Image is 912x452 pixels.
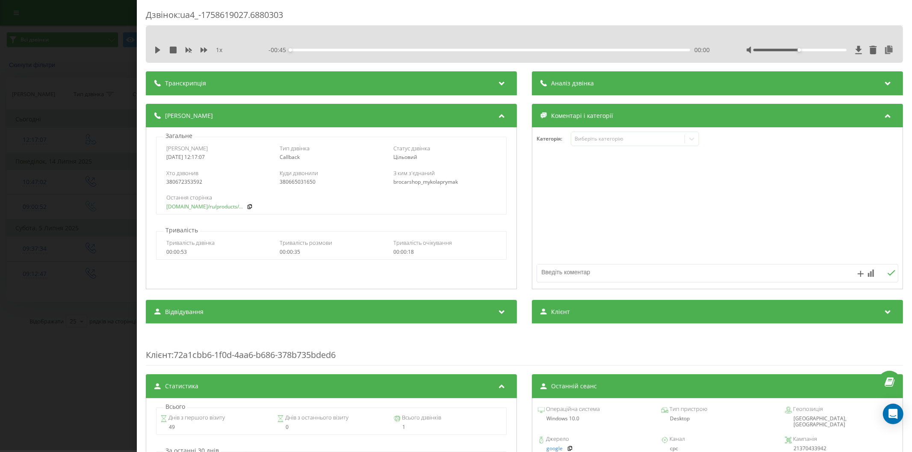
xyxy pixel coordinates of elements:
span: Коментарі і категорії [551,112,613,120]
span: Callback [280,153,300,161]
a: google [546,446,563,452]
span: Хто дзвонив [166,169,198,177]
span: Остання сторінка [166,194,212,201]
div: [DATE] 12:17:07 [166,154,269,160]
span: [PERSON_NAME] [166,144,208,152]
div: [GEOGRAPHIC_DATA], [GEOGRAPHIC_DATA] [785,416,897,428]
p: Тривалість [163,226,200,235]
div: : 72a1cbb6-1f0d-4aa6-b686-378b735bded6 [146,332,903,366]
span: З ким з'єднаний [393,169,435,177]
div: Accessibility label [797,48,801,52]
span: Днів з останнього візиту [284,414,348,422]
span: Транскрипція [165,79,206,88]
span: - 00:45 [269,46,290,54]
h4: Категорія : [537,136,571,142]
span: Канал [668,435,685,443]
span: Тривалість дзвінка [166,239,215,247]
span: Тип пристрою [668,405,707,414]
div: 0 [277,424,386,430]
div: Accessibility label [289,48,292,52]
div: cpc [661,446,773,452]
a: [DOMAIN_NAME]/ru/products/... [166,204,243,210]
span: Тривалість очікування [393,239,452,247]
span: Статистика [165,382,198,390]
span: Геопозиція [792,405,823,414]
div: 21370433942 [785,446,897,452]
span: Куди дзвонили [280,169,318,177]
div: Open Intercom Messenger [883,404,903,424]
span: Аналіз дзвінка [551,79,594,88]
span: [PERSON_NAME] [165,112,213,120]
div: 00:00:35 [280,249,383,255]
span: Відвідування [165,308,204,316]
span: Статус дзвінка [393,144,430,152]
div: 1 [394,424,502,430]
span: Тривалість розмови [280,239,332,247]
p: Всього [163,402,187,411]
span: Кампанія [792,435,817,443]
div: Windows 10.0 [538,416,650,422]
span: Цільовий [393,153,417,161]
span: Останній сеанс [551,382,597,390]
div: 00:00:18 [393,249,496,255]
span: 00:00 [694,46,710,54]
span: Джерело [545,435,569,443]
div: 380665031650 [280,179,383,185]
div: 49 [160,424,269,430]
span: 1 x [216,46,222,54]
span: Клієнт [551,308,570,316]
div: Виберіть категорію [575,135,682,142]
span: Операційна система [545,405,600,414]
div: brocarshop_mykolaprymak [393,179,496,185]
div: Desktop [661,416,773,422]
span: Клієнт [146,349,171,361]
p: Загальне [163,132,195,140]
span: Днів з першого візиту [167,414,225,422]
div: 380672353592 [166,179,269,185]
div: Дзвінок : ua4_-1758619027.6880303 [146,9,903,26]
span: Тип дзвінка [280,144,310,152]
div: 00:00:53 [166,249,269,255]
span: Всього дзвінків [401,414,441,422]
